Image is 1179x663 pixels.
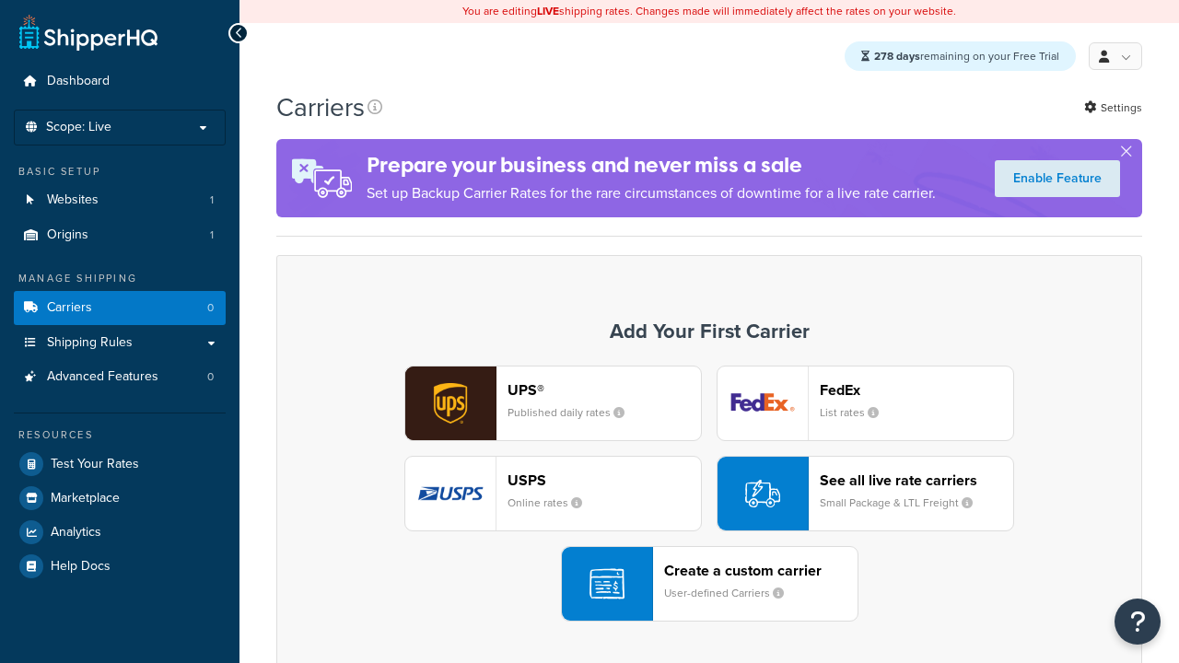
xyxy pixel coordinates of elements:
[276,89,365,125] h1: Carriers
[14,271,226,286] div: Manage Shipping
[995,160,1120,197] a: Enable Feature
[14,218,226,252] li: Origins
[14,183,226,217] li: Websites
[508,471,701,489] header: USPS
[405,457,496,530] img: usps logo
[47,369,158,385] span: Advanced Features
[820,404,893,421] small: List rates
[47,192,99,208] span: Websites
[47,227,88,243] span: Origins
[14,183,226,217] a: Websites 1
[717,456,1014,531] button: See all live rate carriersSmall Package & LTL Freight
[14,291,226,325] li: Carriers
[820,381,1013,399] header: FedEx
[404,366,702,441] button: ups logoUPS®Published daily rates
[508,404,639,421] small: Published daily rates
[537,3,559,19] b: LIVE
[508,381,701,399] header: UPS®
[1115,599,1161,645] button: Open Resource Center
[276,139,367,217] img: ad-rules-rateshop-fe6ec290ccb7230408bd80ed9643f0289d75e0ffd9eb532fc0e269fcd187b520.png
[14,64,226,99] a: Dashboard
[561,546,858,622] button: Create a custom carrierUser-defined Carriers
[367,150,936,180] h4: Prepare your business and never miss a sale
[51,559,111,575] span: Help Docs
[46,120,111,135] span: Scope: Live
[404,456,702,531] button: usps logoUSPSOnline rates
[19,14,158,51] a: ShipperHQ Home
[14,427,226,443] div: Resources
[210,227,214,243] span: 1
[14,482,226,515] a: Marketplace
[51,491,120,506] span: Marketplace
[845,41,1076,71] div: remaining on your Free Trial
[717,366,1014,441] button: fedEx logoFedExList rates
[874,48,920,64] strong: 278 days
[51,525,101,541] span: Analytics
[47,335,133,351] span: Shipping Rules
[367,180,936,206] p: Set up Backup Carrier Rates for the rare circumstances of downtime for a live rate carrier.
[210,192,214,208] span: 1
[14,326,226,360] a: Shipping Rules
[14,448,226,481] a: Test Your Rates
[14,360,226,394] a: Advanced Features 0
[47,74,110,89] span: Dashboard
[207,369,214,385] span: 0
[745,476,780,511] img: icon-carrier-liverate-becf4550.svg
[589,566,625,601] img: icon-carrier-custom-c93b8a24.svg
[664,562,858,579] header: Create a custom carrier
[718,366,808,440] img: fedEx logo
[14,164,226,180] div: Basic Setup
[405,366,496,440] img: ups logo
[14,516,226,549] a: Analytics
[51,457,139,472] span: Test Your Rates
[207,300,214,316] span: 0
[820,471,1013,489] header: See all live rate carriers
[14,291,226,325] a: Carriers 0
[820,494,987,511] small: Small Package & LTL Freight
[1084,95,1142,121] a: Settings
[296,320,1123,343] h3: Add Your First Carrier
[14,360,226,394] li: Advanced Features
[664,585,799,601] small: User-defined Carriers
[47,300,92,316] span: Carriers
[14,218,226,252] a: Origins 1
[14,550,226,583] a: Help Docs
[508,494,597,511] small: Online rates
